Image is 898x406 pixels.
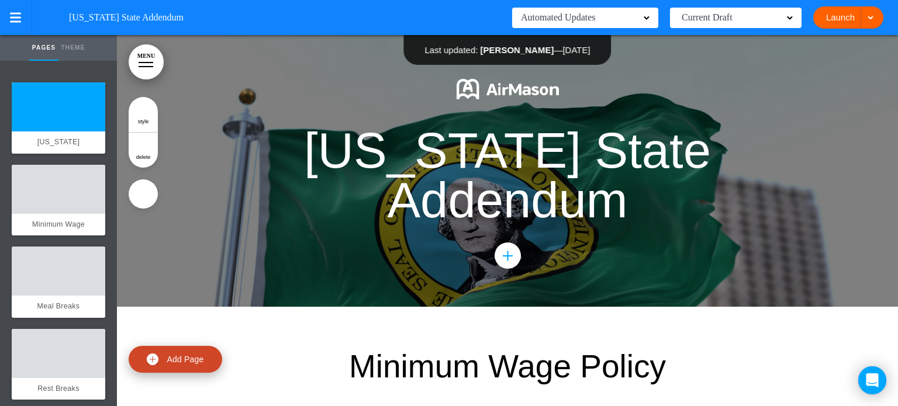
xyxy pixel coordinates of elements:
[424,45,478,55] span: Last updated:
[136,154,151,160] span: delete
[69,11,184,24] span: [US_STATE] State Addendum
[822,6,859,29] a: Launch
[12,296,105,318] a: Meal Breaks
[37,302,80,310] span: Meal Breaks
[12,214,105,236] a: Minimum Wage
[129,133,158,168] a: delete
[147,353,158,365] img: add.svg
[682,9,733,26] span: Current Draft
[138,119,149,124] span: style
[29,35,58,61] a: Pages
[457,79,559,99] img: 1722553576973-Airmason_logo_White.png
[37,384,79,393] span: Rest Breaks
[562,45,590,55] span: [DATE]
[129,97,158,132] a: style
[32,220,85,228] span: Minimum Wage
[521,9,596,26] span: Automated Updates
[58,35,88,61] a: Theme
[424,46,590,54] div: —
[37,138,80,146] span: [US_STATE]
[129,346,222,373] a: Add Page
[12,378,105,400] a: Rest Breaks
[215,351,800,383] h1: Minimum Wage Policy
[167,354,203,363] span: Add Page
[481,45,554,55] span: [PERSON_NAME]
[858,366,886,394] div: Open Intercom Messenger
[12,131,105,154] a: [US_STATE]
[304,123,711,228] span: [US_STATE] State Addendum
[129,44,164,79] a: MENU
